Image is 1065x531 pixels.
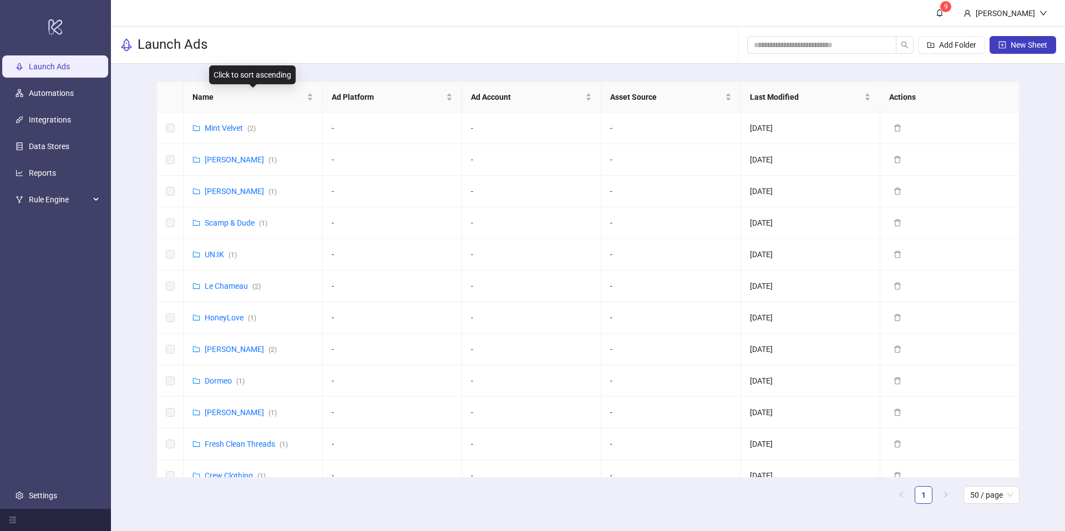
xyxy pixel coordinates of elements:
td: [DATE] [741,270,880,302]
span: folder [192,472,200,479]
th: Actions [880,82,1020,113]
a: Integrations [29,115,71,124]
span: delete [894,440,901,448]
span: delete [894,156,901,164]
span: folder [192,124,200,132]
span: right [942,491,949,498]
span: ( 2 ) [268,346,277,354]
span: ( 1 ) [229,251,237,259]
th: Ad Account [462,82,601,113]
span: folder [192,345,200,353]
span: folder [192,251,200,258]
th: Last Modified [741,82,880,113]
span: Rule Engine [29,188,90,211]
td: - [323,144,462,176]
span: ( 1 ) [268,188,277,196]
h3: Launch Ads [138,36,207,54]
td: - [601,113,741,144]
span: delete [894,187,901,195]
td: - [601,365,741,397]
td: [DATE] [741,239,880,270]
td: - [323,302,462,334]
li: Next Page [937,486,955,504]
span: folder [192,377,200,385]
span: Asset Source [610,91,722,103]
li: Previous Page [892,486,910,504]
span: search [901,41,909,49]
span: folder [192,440,200,448]
span: rocket [120,38,133,52]
td: - [462,239,601,270]
td: - [601,460,741,492]
td: - [323,365,462,397]
a: [PERSON_NAME](1) [205,155,277,164]
div: Click to sort ascending [209,65,296,84]
span: down [1039,9,1047,17]
button: right [937,486,955,504]
span: ( 1 ) [257,472,266,480]
a: Crew Clothing(1) [205,471,266,480]
span: 9 [944,3,948,11]
span: delete [894,124,901,132]
button: New Sheet [990,36,1056,54]
button: left [892,486,910,504]
td: - [323,460,462,492]
span: delete [894,377,901,385]
td: - [462,144,601,176]
span: New Sheet [1011,40,1047,49]
th: Ad Platform [323,82,462,113]
td: - [601,270,741,302]
a: Mint Velvet(2) [205,124,256,132]
td: - [601,144,741,176]
a: UN:IK(1) [205,250,237,259]
span: ( 1 ) [280,441,288,448]
a: [PERSON_NAME](1) [205,408,277,417]
a: [PERSON_NAME](2) [205,345,277,354]
td: - [462,176,601,207]
span: ( 1 ) [259,219,267,227]
a: 1 [915,487,932,503]
span: user [963,9,971,17]
span: delete [894,314,901,321]
span: ( 2 ) [247,125,256,132]
td: - [462,302,601,334]
td: - [323,207,462,239]
button: Add Folder [918,36,985,54]
th: Name [184,82,323,113]
span: plus-square [998,41,1006,49]
span: folder [192,409,200,416]
td: - [601,302,741,334]
td: - [323,113,462,144]
span: ( 1 ) [236,377,245,385]
span: ( 1 ) [268,409,277,417]
span: folder [192,282,200,290]
td: - [462,428,601,460]
span: Name [192,91,305,103]
td: - [601,428,741,460]
td: [DATE] [741,365,880,397]
td: [DATE] [741,428,880,460]
span: Ad Account [471,91,583,103]
td: [DATE] [741,176,880,207]
td: [DATE] [741,207,880,239]
td: - [462,334,601,365]
td: - [323,239,462,270]
span: 50 / page [970,487,1013,503]
div: [PERSON_NAME] [971,7,1039,19]
td: [DATE] [741,144,880,176]
a: Fresh Clean Threads(1) [205,440,288,448]
span: fork [16,196,23,203]
span: ( 1 ) [268,156,277,164]
a: Launch Ads [29,62,70,71]
a: [PERSON_NAME](1) [205,187,277,196]
span: menu-fold [9,516,17,524]
span: delete [894,219,901,227]
span: delete [894,472,901,479]
span: ( 2 ) [252,283,261,290]
span: delete [894,345,901,353]
span: delete [894,251,901,258]
span: folder [192,187,200,195]
span: Last Modified [750,91,862,103]
td: - [601,397,741,428]
div: Page Size [963,486,1020,504]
